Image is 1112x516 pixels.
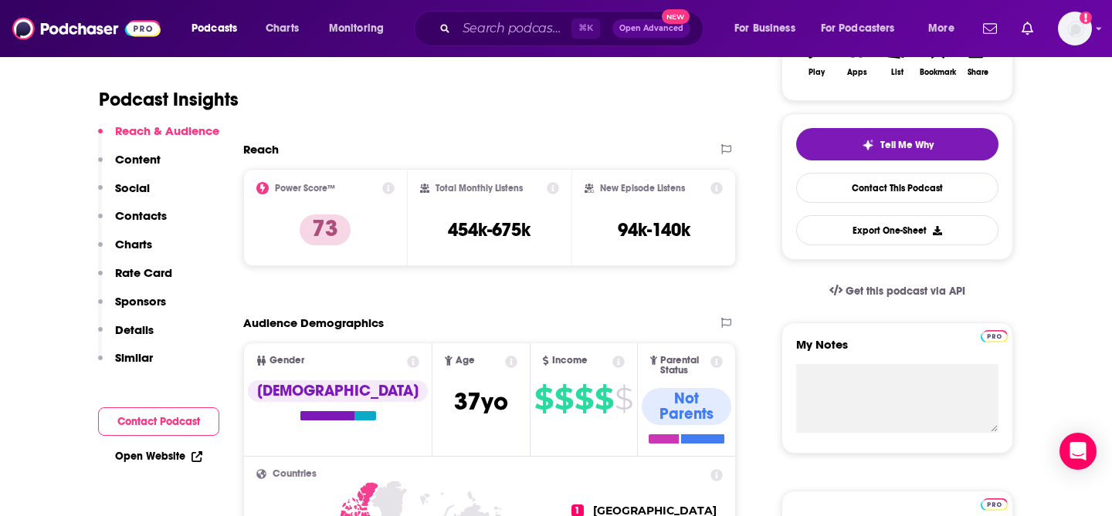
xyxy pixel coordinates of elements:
span: Monitoring [329,18,384,39]
span: ⌘ K [571,19,600,39]
span: Charts [266,18,299,39]
a: Show notifications dropdown [1015,15,1039,42]
button: open menu [724,16,815,41]
a: Open Website [115,450,202,463]
h2: New Episode Listens [600,183,685,194]
h2: Audience Demographics [243,315,384,330]
div: Play [809,68,825,77]
div: [DEMOGRAPHIC_DATA] [248,380,428,402]
span: Podcasts [192,18,237,39]
button: Charts [98,237,152,265]
h1: Podcast Insights [99,88,239,111]
span: Tell Me Why [880,139,934,151]
button: Contact Podcast [98,407,219,436]
a: Get this podcast via API [817,272,978,310]
img: Podchaser - Follow, Share and Rate Podcasts [12,14,161,43]
p: Reach & Audience [115,123,219,138]
div: Apps [847,68,867,77]
span: New [662,9,690,24]
span: 37 yo [454,386,508,417]
span: Countries [273,469,317,479]
div: Not Parents [642,388,731,425]
div: Search podcasts, credits, & more... [429,11,718,46]
p: Social [115,180,150,195]
span: More [928,18,954,39]
span: $ [595,386,613,411]
p: Similar [115,350,153,365]
a: Pro website [981,328,1008,342]
span: Gender [270,356,304,366]
button: Show profile menu [1058,12,1092,46]
button: Play [796,31,836,86]
span: For Podcasters [821,18,895,39]
span: $ [575,386,593,411]
button: Apps [836,31,876,86]
a: Contact This Podcast [796,173,998,203]
h2: Total Monthly Listens [436,183,523,194]
p: Details [115,322,154,337]
button: Open AdvancedNew [612,19,690,38]
svg: Add a profile image [1080,12,1092,24]
p: Charts [115,237,152,251]
button: Similar [98,350,153,379]
button: Bookmark [917,31,958,86]
h2: Reach [243,142,279,157]
div: Open Intercom Messenger [1059,433,1097,470]
div: List [891,68,903,77]
button: Export One-Sheet [796,215,998,245]
p: Contacts [115,208,167,223]
div: Bookmark [920,68,956,77]
button: Details [98,322,154,351]
p: Content [115,152,161,167]
button: Share [958,31,998,86]
span: Income [552,356,588,366]
button: open menu [917,16,974,41]
button: Content [98,152,161,180]
button: open menu [181,16,257,41]
h2: Power Score™ [275,183,335,194]
span: For Business [734,18,795,39]
button: tell me why sparkleTell Me Why [796,128,998,160]
button: open menu [318,16,404,41]
span: $ [534,386,553,411]
span: Parental Status [660,356,707,376]
img: Podchaser Pro [981,498,1008,511]
a: Charts [256,16,308,41]
p: 73 [300,214,351,245]
button: List [877,31,917,86]
button: Sponsors [98,294,166,322]
a: Show notifications dropdown [977,15,1003,42]
button: Reach & Audience [98,123,219,152]
span: Logged in as megcassidy [1058,12,1092,46]
span: Age [456,356,475,366]
span: $ [615,386,632,411]
button: open menu [811,16,917,41]
img: tell me why sparkle [862,139,874,151]
button: Social [98,180,150,209]
span: $ [554,386,573,411]
img: User Profile [1058,12,1092,46]
h3: 94k-140k [618,218,690,241]
button: Contacts [98,208,167,237]
input: Search podcasts, credits, & more... [456,16,571,41]
img: Podchaser Pro [981,330,1008,342]
span: Open Advanced [619,25,683,32]
a: Pro website [981,496,1008,511]
p: Rate Card [115,265,172,280]
h3: 454k-675k [448,218,531,241]
div: Share [968,68,988,77]
span: Get this podcast via API [846,285,965,298]
label: My Notes [796,337,998,364]
p: Sponsors [115,294,166,309]
button: Rate Card [98,265,172,294]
